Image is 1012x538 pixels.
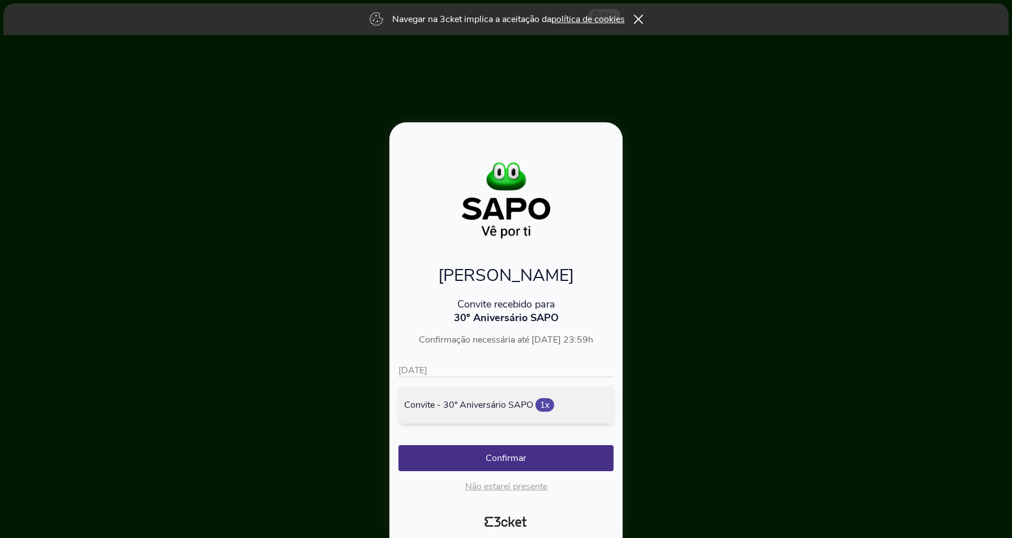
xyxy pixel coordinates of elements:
p: [PERSON_NAME] [398,264,614,287]
p: Convite recebido para [398,297,614,311]
span: Confirmação necessária até [DATE] 23:59h [419,334,593,346]
p: Não estarei presente [398,480,614,493]
span: Convite - 30º Aniversário SAPO [404,399,533,411]
button: Confirmar [398,445,614,471]
a: política de cookies [551,13,625,25]
p: [DATE] [398,364,614,377]
p: 30º Aniversário SAPO [398,311,614,324]
span: 1x [535,398,554,412]
p: Navegar na 3cket implica a aceitação da [392,13,625,25]
img: ba2d631dddca4bf4a7f17f952167b283.webp [431,157,581,242]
